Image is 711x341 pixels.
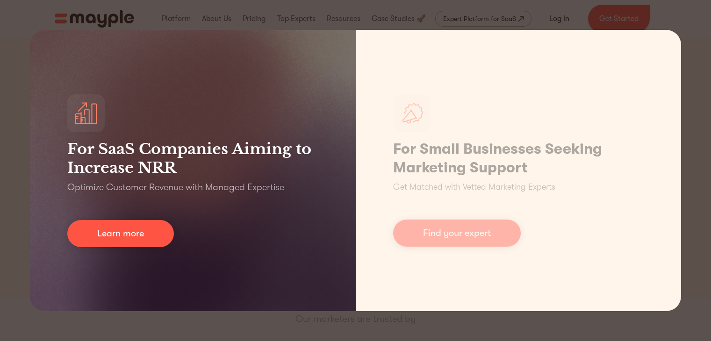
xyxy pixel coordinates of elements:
[393,220,521,247] a: Find your expert
[67,140,318,177] h3: For SaaS Companies Aiming to Increase NRR
[393,181,555,193] p: Get Matched with Vetted Marketing Experts
[67,220,174,247] a: Learn more
[67,181,284,194] p: Optimize Customer Revenue with Managed Expertise
[393,140,644,177] h1: For Small Businesses Seeking Marketing Support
